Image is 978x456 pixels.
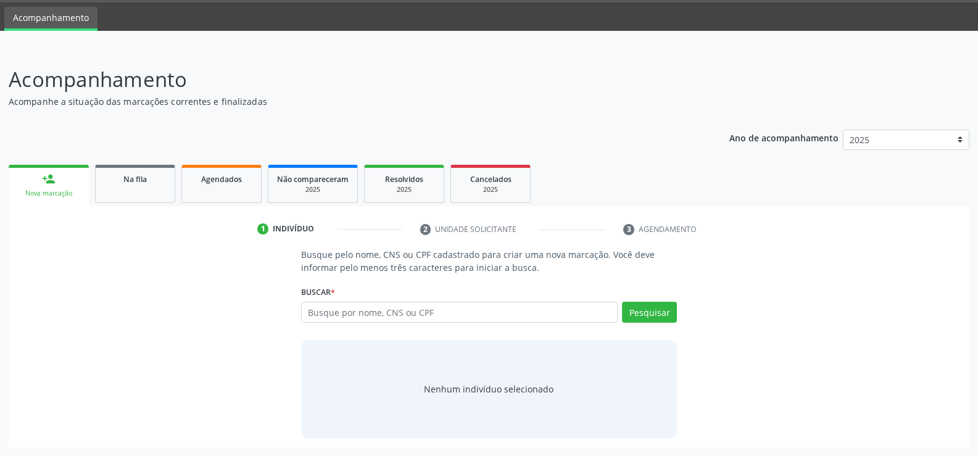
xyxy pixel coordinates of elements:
p: Acompanhe a situação das marcações correntes e finalizadas [9,95,681,108]
label: Buscar [301,283,335,302]
div: 2025 [373,185,435,194]
div: 2025 [460,185,521,194]
button: Pesquisar [622,302,677,323]
span: Não compareceram [277,174,349,184]
a: Acompanhamento [4,7,97,31]
span: Cancelados [470,174,512,184]
p: Busque pelo nome, CNS ou CPF cadastrado para criar uma nova marcação. Você deve informar pelo men... [301,248,677,274]
input: Busque por nome, CNS ou CPF [301,302,618,323]
p: Acompanhamento [9,64,681,95]
div: 2025 [277,185,349,194]
div: Indivíduo [273,223,314,234]
div: Nenhum indivíduo selecionado [424,383,553,396]
span: Agendados [201,174,242,184]
span: Na fila [123,174,147,184]
div: person_add [42,172,56,186]
p: Ano de acompanhamento [729,130,839,145]
span: Resolvidos [385,174,423,184]
div: 1 [257,223,268,234]
div: Nova marcação [17,189,80,198]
